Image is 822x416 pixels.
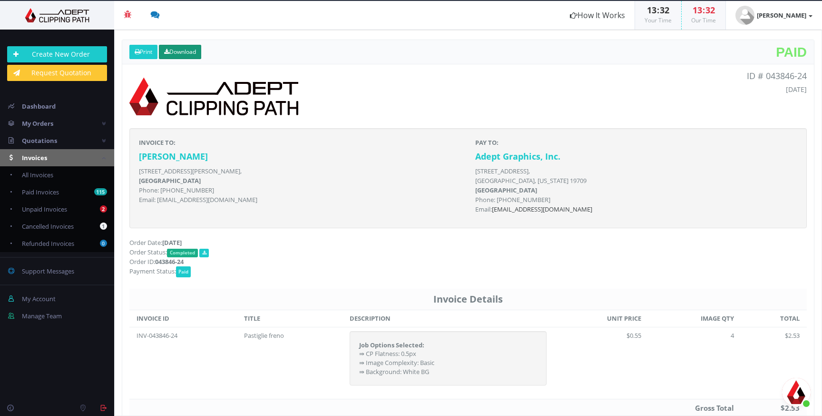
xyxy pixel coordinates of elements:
img: logo-print.png [129,71,298,121]
a: Create New Order [7,46,107,62]
p: [STREET_ADDRESS], [GEOGRAPHIC_DATA], [US_STATE] 19709 Phone: [PHONE_NUMBER] Email: [475,166,797,214]
div: ⇛ CP Flatness: 0.5px ⇛ Image Complexity: Basic ⇛ Background: White BG [350,331,547,386]
strong: Gross Total [695,403,734,413]
strong: Job Options Selected: [359,341,424,349]
b: [GEOGRAPHIC_DATA] [475,186,537,194]
span: Completed [167,249,198,257]
strong: Adept Graphics, Inc. [475,151,560,162]
b: 2 [100,205,107,213]
span: Quotations [22,136,57,145]
b: 115 [94,188,107,195]
div: Pastiglie freno [244,331,335,340]
strong: [PERSON_NAME] [757,11,806,20]
th: TOTAL [741,310,807,327]
span: Refunded Invoices [22,239,74,248]
span: 32 [705,4,715,16]
a: [EMAIL_ADDRESS][DOMAIN_NAME] [492,205,592,213]
b: 1 [100,223,107,230]
span: : [702,4,705,16]
td: 4 [648,327,741,399]
span: 13 [647,4,656,16]
span: 32 [660,4,669,16]
th: INVOICE ID [129,310,237,327]
th: DESCRIPTION [342,310,554,327]
th: Invoice Details [129,289,807,310]
th: UNIT PRICE [554,310,648,327]
span: Paid Invoices [22,188,59,196]
td: INV-043846-24 [129,327,237,399]
a: How It Works [560,1,635,30]
strong: 043846-24 [155,257,184,266]
small: Our Time [691,16,716,24]
th: IMAGE QTY [648,310,741,327]
img: Adept Graphics [7,8,107,22]
p: ID # 043846-24 [475,71,807,81]
span: My Account [22,294,56,303]
span: Invoices [22,153,47,162]
b: 0 [100,240,107,247]
span: All Invoices [22,171,53,179]
td: $0.55 [554,327,648,399]
strong: [PERSON_NAME] [139,151,208,162]
b: [GEOGRAPHIC_DATA] [139,176,201,185]
span: Cancelled Invoices [22,222,74,231]
img: user_default.jpg [735,6,754,25]
p: [STREET_ADDRESS][PERSON_NAME], Phone: [PHONE_NUMBER] Email: [EMAIL_ADDRESS][DOMAIN_NAME] [139,166,461,204]
span: My Orders [22,119,53,128]
a: Request Quotation [7,65,107,81]
span: Manage Team [22,312,62,320]
strong: $2.53 [781,403,800,413]
span: 13 [693,4,702,16]
strong: PAY TO: [475,138,499,147]
th: TITLE [237,310,342,327]
small: Your Time [645,16,672,24]
strong: INVOICE TO: [139,138,176,147]
p: Order Date: Order Status: Order ID: Payment Status: [129,238,807,276]
span: : [656,4,660,16]
span: Unpaid Invoices [22,205,67,213]
span: Support Messages [22,267,74,275]
a: [PERSON_NAME] [726,1,822,30]
td: $2.53 [741,327,807,399]
strong: [DATE] [162,238,182,247]
div: Aprire la chat [782,378,811,406]
span: Paid [176,266,191,277]
span: Paid [776,45,807,59]
a: Download [159,45,201,59]
h5: [DATE] [475,86,807,93]
a: Print [129,45,157,59]
span: Dashboard [22,102,56,111]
